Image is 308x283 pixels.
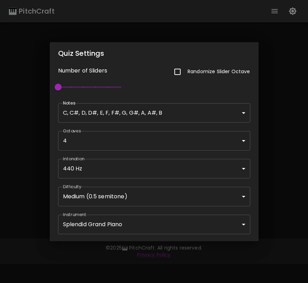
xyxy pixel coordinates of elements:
[58,131,250,151] div: 4
[63,128,81,134] label: Octaves
[63,100,75,106] label: Notes
[63,184,81,190] label: Difficulty
[58,159,250,178] div: 440 Hz
[58,67,171,75] p: Number of Sliders
[58,187,250,206] div: Medium (0.5 semitone)
[63,156,85,162] label: Intonation
[58,215,250,234] div: Splendid Grand Piano
[63,212,86,217] label: Instrument
[50,42,259,64] h2: Quiz Settings
[188,68,250,75] p: Randomize Slider Octave
[58,103,250,123] div: C, C#, D, D#, E, F, F#, G, G#, A, A#, B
